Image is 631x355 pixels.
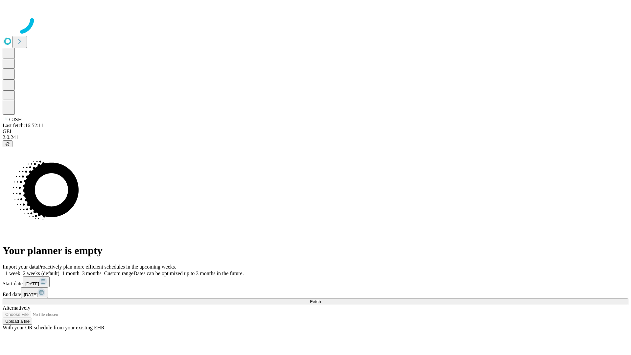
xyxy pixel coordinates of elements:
[3,276,628,287] div: Start date
[3,287,628,298] div: End date
[23,276,50,287] button: [DATE]
[38,264,176,270] span: Proactively plan more efficient schedules in the upcoming weeks.
[310,299,321,304] span: Fetch
[3,318,32,325] button: Upload a file
[5,141,10,146] span: @
[24,292,37,297] span: [DATE]
[3,245,628,257] h1: Your planner is empty
[3,305,30,311] span: Alternatively
[3,134,628,140] div: 2.0.241
[104,271,133,276] span: Custom range
[3,123,43,128] span: Last fetch: 16:52:11
[3,298,628,305] button: Fetch
[82,271,102,276] span: 3 months
[23,271,59,276] span: 2 weeks (default)
[5,271,20,276] span: 1 week
[133,271,244,276] span: Dates can be optimized up to 3 months in the future.
[3,264,38,270] span: Import your data
[3,140,12,147] button: @
[25,281,39,286] span: [DATE]
[9,117,22,122] span: GJSH
[3,129,628,134] div: GEI
[3,325,105,330] span: With your OR schedule from your existing EHR
[62,271,80,276] span: 1 month
[21,287,48,298] button: [DATE]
